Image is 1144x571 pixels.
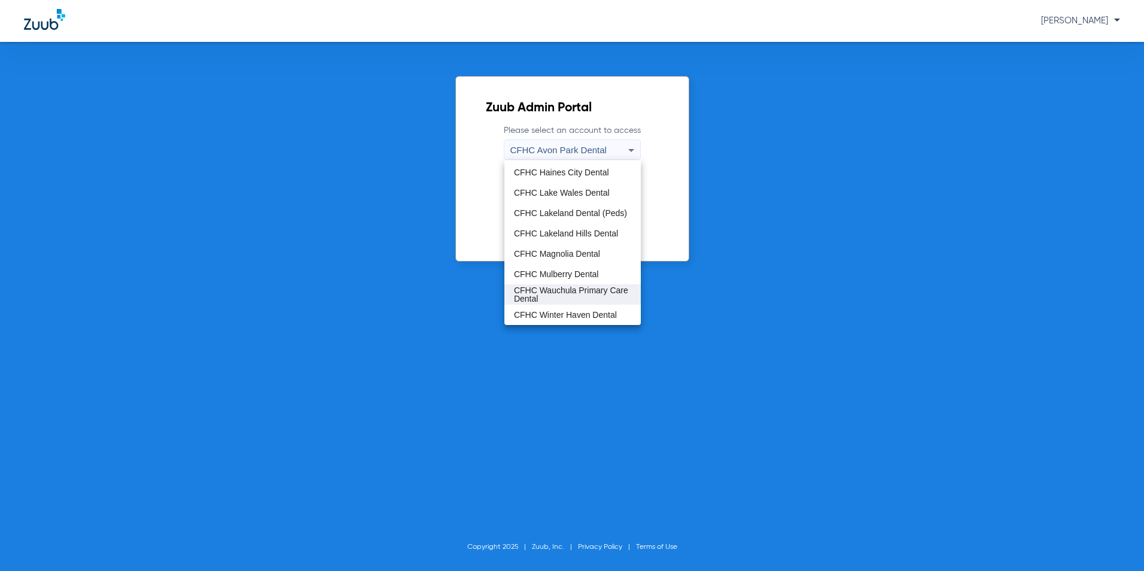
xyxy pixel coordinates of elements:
[514,168,609,177] span: CFHC Haines City Dental
[514,250,600,258] span: CFHC Magnolia Dental
[514,311,617,319] span: CFHC Winter Haven Dental
[514,209,627,217] span: CFHC Lakeland Dental (Peds)
[514,270,599,278] span: CFHC Mulberry Dental
[514,189,610,197] span: CFHC Lake Wales Dental
[514,286,631,303] span: CFHC Wauchula Primary Care Dental
[1084,514,1144,571] iframe: Chat Widget
[514,229,618,238] span: CFHC Lakeland Hills Dental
